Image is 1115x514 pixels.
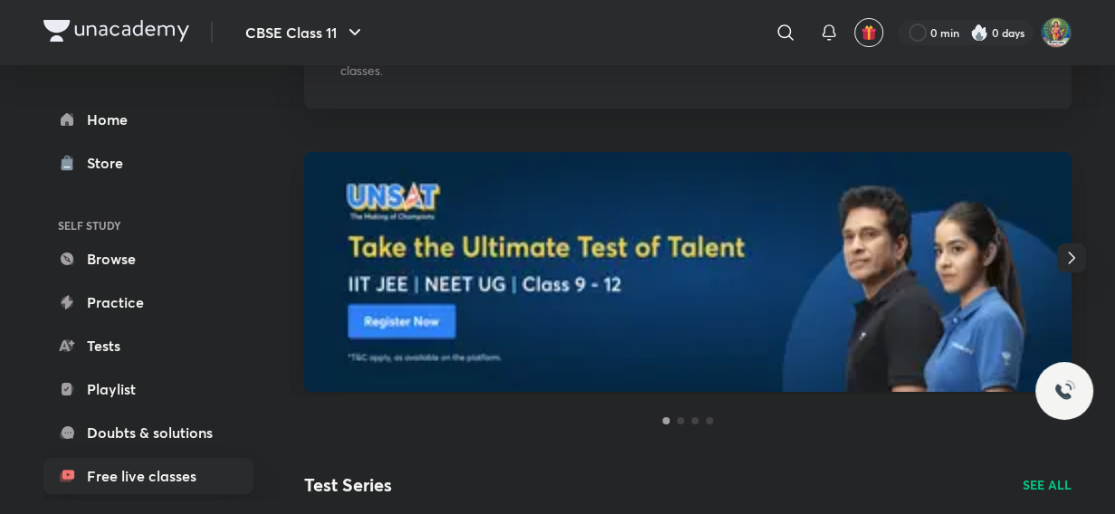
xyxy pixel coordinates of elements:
a: Browse [43,241,253,277]
a: Doubts & solutions [43,414,253,451]
h2: Test Series [304,471,392,499]
img: Company Logo [43,20,189,42]
a: Practice [43,284,253,320]
a: Company Logo [43,20,189,46]
img: Dinesh Kumar [1041,17,1072,48]
div: Store [87,152,134,174]
a: banner [304,152,1072,395]
img: banner [304,152,1072,392]
a: Store [43,145,253,181]
img: ttu [1053,380,1075,402]
button: avatar [854,18,883,47]
a: SEE ALL [1023,475,1072,494]
h6: SELF STUDY [43,210,253,241]
a: Free live classes [43,458,253,494]
button: CBSE Class 11 [234,14,376,51]
a: Home [43,101,253,138]
a: Tests [43,328,253,364]
img: streak [970,24,988,42]
a: Playlist [43,371,253,407]
img: avatar [861,24,877,41]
